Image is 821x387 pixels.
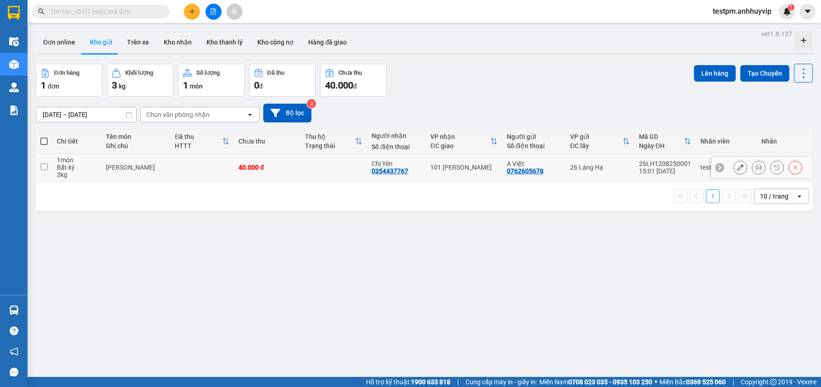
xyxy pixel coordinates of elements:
button: Tạo Chuyến [740,65,789,82]
button: Bộ lọc [263,104,311,122]
button: Kho nhận [156,31,199,53]
span: message [10,368,18,376]
div: 10 / trang [760,192,788,201]
div: Trạng thái [305,142,355,149]
div: Ngày ĐH [639,142,684,149]
div: 3 kg [57,171,97,178]
sup: 2 [307,99,316,108]
div: Đơn hàng [54,70,79,76]
div: ver 1.8.137 [761,29,792,39]
button: aim [227,4,243,20]
button: Kho công nợ [250,31,301,53]
svg: open [796,193,803,200]
div: 15:01 [DATE] [639,167,691,175]
button: Hàng đã giao [301,31,354,53]
button: Đã thu0đ [249,64,316,97]
div: ĐC lấy [570,142,622,149]
span: file-add [210,8,216,15]
span: question-circle [10,326,18,335]
img: warehouse-icon [9,83,19,92]
button: 1 [706,189,720,203]
div: Chị Yên [372,160,421,167]
img: solution-icon [9,105,19,115]
input: Select a date range. [36,107,136,122]
span: Hỗ trợ kỹ thuật: [366,377,450,387]
th: Toggle SortBy [426,129,502,154]
span: món [190,83,203,90]
div: Người nhận [372,132,421,139]
span: 1 [789,4,793,11]
span: testpm.anhhuyvip [705,6,779,17]
span: 3 [112,80,117,91]
div: Chi tiết [57,138,97,145]
div: Chưa thu [338,70,362,76]
div: 26 Láng Hạ [570,164,630,171]
span: aim [231,8,238,15]
div: VP gửi [570,133,622,140]
img: logo-vxr [8,6,20,20]
span: caret-down [804,7,812,16]
input: Tìm tên, số ĐT hoặc mã đơn [50,6,159,17]
img: warehouse-icon [9,37,19,46]
div: Số lượng [196,70,220,76]
strong: 0369 525 060 [686,378,726,386]
div: Chọn văn phòng nhận [146,110,210,119]
div: Người gửi [507,133,561,140]
span: 1 [41,80,46,91]
span: search [38,8,44,15]
button: caret-down [799,4,815,20]
sup: 1 [788,4,794,11]
strong: 0708 023 035 - 0935 103 250 [568,378,652,386]
div: Nhân viên [700,138,752,145]
div: Ghi chú [106,142,166,149]
span: copyright [770,379,777,385]
button: Khối lượng3kg [107,64,173,97]
button: Kho gửi [83,31,120,53]
button: Chưa thu40.000đ [320,64,387,97]
div: Số điện thoại [372,143,421,150]
th: Toggle SortBy [300,129,367,154]
th: Toggle SortBy [170,129,233,154]
div: Thu hộ [305,133,355,140]
span: Miền Bắc [660,377,726,387]
div: Bất kỳ [57,164,97,171]
svg: open [246,111,254,118]
th: Toggle SortBy [634,129,696,154]
div: 40.000 đ [239,164,296,171]
div: Khối lượng [125,70,153,76]
div: VP nhận [430,133,490,140]
div: 1 món [57,156,97,164]
button: Kho thanh lý [199,31,250,53]
div: 0354437767 [372,167,408,175]
button: Số lượng1món [178,64,244,97]
img: warehouse-icon [9,305,19,315]
div: ĐC giao [430,142,490,149]
div: A Việt [507,160,561,167]
span: notification [10,347,18,356]
div: Tên món [106,133,166,140]
button: Đơn hàng1đơn [36,64,102,97]
button: Lên hàng [694,65,736,82]
span: | [732,377,734,387]
button: Đơn online [36,31,83,53]
div: HTTT [175,142,222,149]
button: Trên xe [120,31,156,53]
span: ⚪️ [655,380,657,384]
img: icon-new-feature [783,7,791,16]
div: Thùng Hải Sản [106,164,166,171]
span: đ [353,83,357,90]
div: Tạo kho hàng mới [794,31,813,50]
img: warehouse-icon [9,60,19,69]
th: Toggle SortBy [566,129,634,154]
span: 40.000 [325,80,353,91]
div: Sửa đơn hàng [733,160,747,174]
div: 101 [PERSON_NAME] [430,164,497,171]
div: Đã thu [267,70,284,76]
span: Cung cấp máy in - giấy in: [466,377,537,387]
span: Miền Nam [539,377,652,387]
button: plus [184,4,200,20]
span: kg [119,83,126,90]
span: 0 [254,80,259,91]
div: testpm.anhhuyvip [700,164,752,171]
div: Đã thu [175,133,222,140]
